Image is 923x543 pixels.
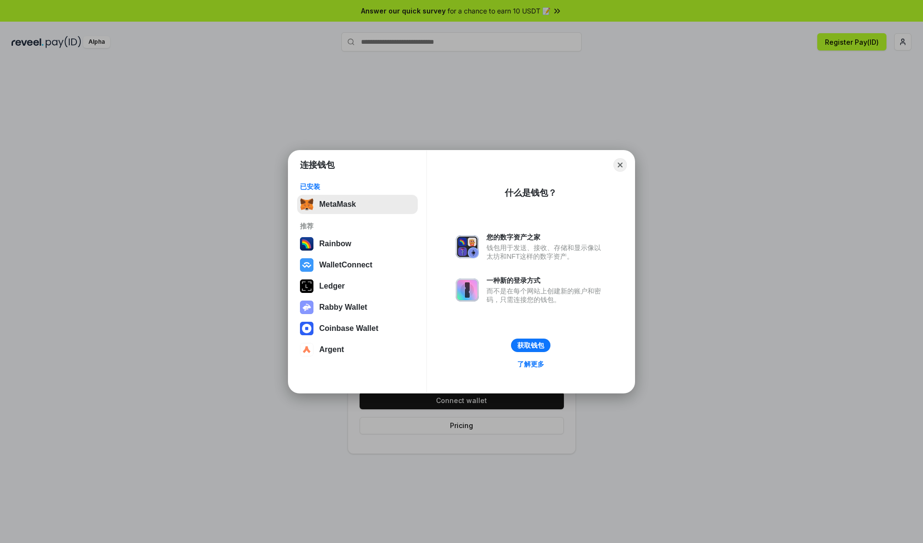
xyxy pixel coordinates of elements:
[486,243,606,261] div: 钱包用于发送、接收、存储和显示像以太坊和NFT这样的数字资产。
[511,339,550,352] button: 获取钱包
[300,301,313,314] img: svg+xml,%3Csvg%20xmlns%3D%22http%3A%2F%2Fwww.w3.org%2F2000%2Fsvg%22%20fill%3D%22none%22%20viewBox...
[319,324,378,333] div: Coinbase Wallet
[613,158,627,172] button: Close
[300,182,415,191] div: 已安装
[297,234,418,253] button: Rainbow
[300,222,415,230] div: 推荐
[486,287,606,304] div: 而不是在每个网站上创建新的账户和密码，只需连接您的钱包。
[297,195,418,214] button: MetaMask
[486,276,606,285] div: 一种新的登录方式
[297,298,418,317] button: Rabby Wallet
[319,261,373,269] div: WalletConnect
[456,235,479,258] img: svg+xml,%3Csvg%20xmlns%3D%22http%3A%2F%2Fwww.w3.org%2F2000%2Fsvg%22%20fill%3D%22none%22%20viewBox...
[297,255,418,275] button: WalletConnect
[300,159,335,171] h1: 连接钱包
[300,279,313,293] img: svg+xml,%3Csvg%20xmlns%3D%22http%3A%2F%2Fwww.w3.org%2F2000%2Fsvg%22%20width%3D%2228%22%20height%3...
[319,200,356,209] div: MetaMask
[456,278,479,302] img: svg+xml,%3Csvg%20xmlns%3D%22http%3A%2F%2Fwww.w3.org%2F2000%2Fsvg%22%20fill%3D%22none%22%20viewBox...
[319,303,367,312] div: Rabby Wallet
[505,187,557,199] div: 什么是钱包？
[300,198,313,211] img: svg+xml,%3Csvg%20fill%3D%22none%22%20height%3D%2233%22%20viewBox%3D%220%200%2035%2033%22%20width%...
[300,258,313,272] img: svg+xml,%3Csvg%20width%3D%2228%22%20height%3D%2228%22%20viewBox%3D%220%200%2028%2028%22%20fill%3D...
[300,343,313,356] img: svg+xml,%3Csvg%20width%3D%2228%22%20height%3D%2228%22%20viewBox%3D%220%200%2028%2028%22%20fill%3D...
[517,341,544,350] div: 获取钱包
[300,237,313,251] img: svg+xml,%3Csvg%20width%3D%22120%22%20height%3D%22120%22%20viewBox%3D%220%200%20120%20120%22%20fil...
[297,340,418,359] button: Argent
[486,233,606,241] div: 您的数字资产之家
[297,319,418,338] button: Coinbase Wallet
[319,345,344,354] div: Argent
[319,240,351,248] div: Rainbow
[511,358,550,370] a: 了解更多
[319,282,345,290] div: Ledger
[300,322,313,335] img: svg+xml,%3Csvg%20width%3D%2228%22%20height%3D%2228%22%20viewBox%3D%220%200%2028%2028%22%20fill%3D...
[297,277,418,296] button: Ledger
[517,360,544,368] div: 了解更多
